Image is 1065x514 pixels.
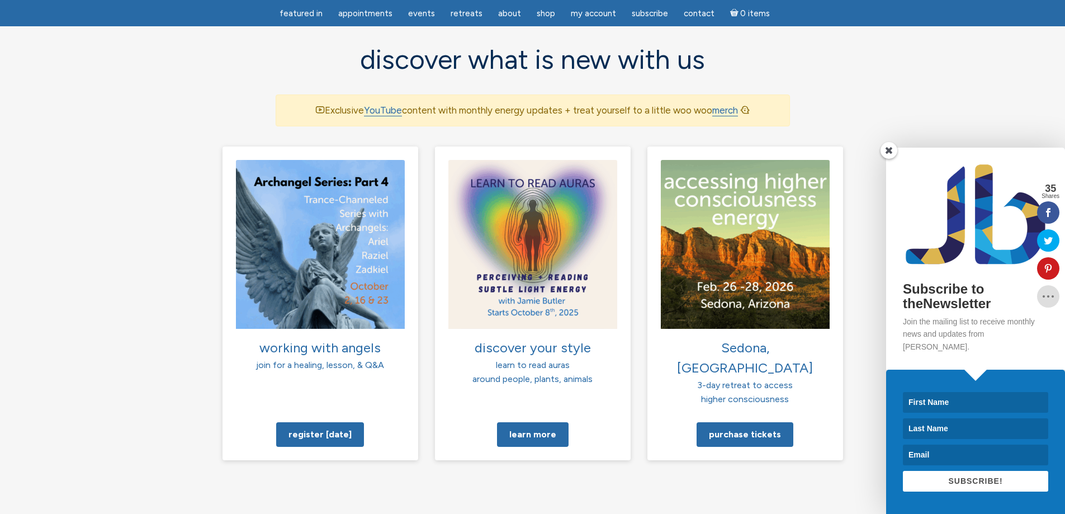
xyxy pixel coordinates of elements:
span: SUBSCRIBE! [948,477,1002,485]
a: Purchase tickets [697,422,793,447]
a: Learn more [497,422,569,447]
span: Appointments [338,8,392,18]
a: My Account [564,3,623,25]
input: Last Name [903,418,1048,439]
span: discover your style [475,339,591,356]
div: Exclusive content with monthly energy updates + treat yourself to a little woo woo [276,95,790,126]
span: featured in [280,8,323,18]
a: Cart0 items [723,2,777,25]
a: About [491,3,528,25]
h2: Subscribe to theNewsletter [903,282,1048,312]
a: Appointments [332,3,399,25]
span: My Account [571,8,616,18]
a: featured in [273,3,329,25]
h2: discover what is new with us [276,45,790,74]
span: higher consciousness [701,394,789,404]
span: Shop [537,8,555,18]
a: Retreats [444,3,489,25]
input: First Name [903,392,1048,413]
span: Sedona, [GEOGRAPHIC_DATA] [677,339,813,376]
input: Email [903,445,1048,465]
a: Contact [677,3,721,25]
span: learn to read auras [496,360,570,370]
button: SUBSCRIBE! [903,471,1048,492]
span: Shares [1042,194,1059,199]
a: Subscribe [625,3,675,25]
span: Subscribe [632,8,668,18]
span: 0 items [740,10,770,18]
span: Retreats [451,8,482,18]
span: around people, plants, animals [472,374,593,384]
span: Contact [684,8,714,18]
span: 35 [1042,183,1059,194]
span: join for a healing, lesson, & Q&A [256,360,384,370]
p: Join the mailing list to receive monthly news and updates from [PERSON_NAME]. [903,315,1048,353]
a: Register [DATE] [276,422,364,447]
a: Events [401,3,442,25]
a: merch [712,105,738,116]
span: About [498,8,521,18]
span: working with angels [259,339,381,356]
a: Shop [530,3,562,25]
span: 3-day retreat to access [697,380,793,390]
i: Cart [730,8,741,18]
a: YouTube [364,105,402,116]
span: Events [408,8,435,18]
